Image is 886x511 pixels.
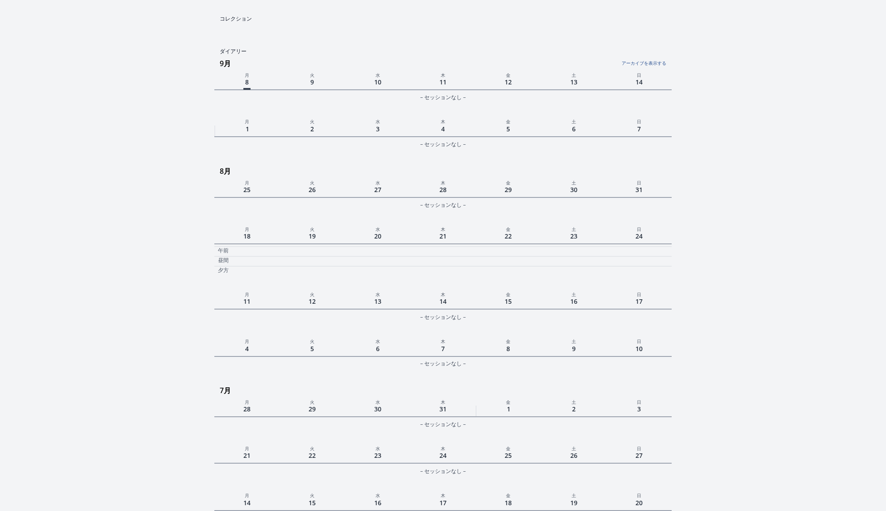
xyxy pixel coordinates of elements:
p: 火 [280,290,345,298]
p: 水 [345,398,410,406]
p: 月 [214,290,280,298]
span: 8 [243,76,251,90]
span: 14 [634,76,644,88]
p: 午前 [218,247,229,254]
span: 16 [372,496,383,508]
p: 水 [345,178,410,186]
span: 1 [244,123,251,135]
p: 火 [280,117,345,125]
span: 13 [568,76,579,88]
h2: コレクション [214,15,440,23]
h2: ダイアリー [214,48,672,55]
span: 11 [242,296,252,308]
h3: 9月 [220,56,672,71]
p: 土 [541,71,606,79]
p: 金 [476,337,541,345]
p: 日 [606,290,672,298]
p: 日 [606,337,672,345]
p: 水 [345,225,410,233]
p: 月 [214,337,280,345]
p: 月 [214,398,280,406]
span: 27 [372,184,383,196]
div: – セッションなし – [214,312,672,323]
p: 火 [280,337,345,345]
p: 火 [280,398,345,406]
span: 16 [568,296,579,308]
span: 31 [438,403,448,415]
span: 20 [634,496,644,508]
span: 30 [568,184,579,196]
span: 13 [372,296,383,308]
span: 1 [505,403,512,415]
p: 金 [476,398,541,406]
span: 6 [570,123,577,135]
p: 金 [476,117,541,125]
span: 15 [307,496,318,508]
p: 金 [476,491,541,499]
span: 18 [242,230,252,242]
p: 火 [280,178,345,186]
p: 火 [280,225,345,233]
p: 水 [345,337,410,345]
div: – セッションなし – [214,92,672,103]
p: 金 [476,178,541,186]
p: 土 [541,117,606,125]
p: 日 [606,178,672,186]
p: 木 [410,337,476,345]
p: 金 [476,71,541,79]
p: 木 [410,491,476,499]
div: – セッションなし – [214,419,672,430]
span: 7 [439,342,447,354]
span: 21 [438,230,448,242]
p: 月 [214,225,280,233]
span: 5 [309,342,316,354]
span: 2 [570,403,577,415]
span: 4 [439,123,447,135]
span: 17 [634,296,644,308]
p: 水 [345,71,410,79]
p: 火 [280,71,345,79]
span: 9 [570,342,577,354]
span: 10 [634,342,644,354]
span: 8 [505,342,512,354]
span: 24 [634,230,644,242]
span: 3 [635,403,643,415]
span: 22 [307,450,318,462]
p: 夕方 [218,267,229,274]
span: 10 [372,76,383,88]
span: 2 [309,123,316,135]
span: 27 [634,450,644,462]
p: 日 [606,444,672,452]
p: 土 [541,178,606,186]
span: 26 [568,450,579,462]
span: 19 [568,496,579,508]
span: 4 [243,342,251,354]
p: 木 [410,398,476,406]
div: – セッションなし – [214,358,672,369]
p: 木 [410,71,476,79]
p: 日 [606,71,672,79]
p: 木 [410,117,476,125]
span: 31 [634,184,644,196]
span: 22 [503,230,514,242]
p: 日 [606,117,672,125]
span: 18 [503,496,514,508]
span: 12 [503,76,514,88]
p: 木 [410,444,476,452]
span: 7 [635,123,643,135]
span: 12 [307,296,318,308]
div: – セッションなし – [214,139,672,150]
p: 月 [214,444,280,452]
span: 14 [242,496,252,508]
p: 金 [476,444,541,452]
span: 21 [242,450,252,462]
span: 29 [503,184,514,196]
p: 月 [214,71,280,79]
span: 26 [307,184,318,196]
span: 28 [438,184,448,196]
span: 19 [307,230,318,242]
p: 水 [345,290,410,298]
p: 土 [541,398,606,406]
span: 9 [309,76,316,88]
p: 月 [214,178,280,186]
